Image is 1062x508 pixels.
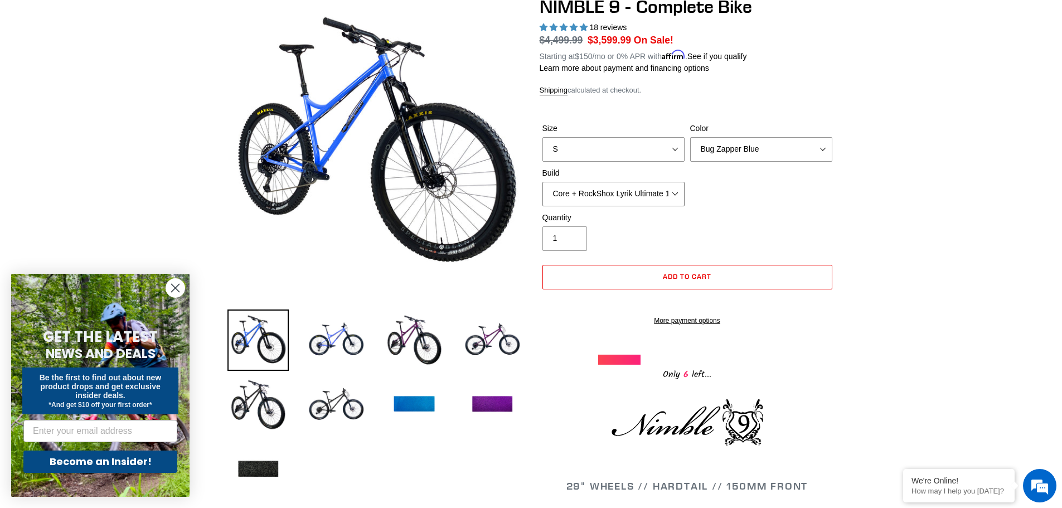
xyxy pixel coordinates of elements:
span: Add to cart [663,272,711,280]
img: Load image into Gallery viewer, NIMBLE 9 - Complete Bike [227,439,289,500]
span: NEWS AND DEALS [46,345,156,362]
a: More payment options [542,316,832,326]
span: We're online! [65,141,154,253]
span: 4.89 stars [540,23,590,32]
span: GET THE LATEST [43,327,158,347]
label: Size [542,123,685,134]
div: calculated at checkout. [540,85,835,96]
a: Learn more about payment and financing options [540,64,709,72]
a: See if you qualify - Learn more about Affirm Financing (opens in modal) [687,52,747,61]
button: Close dialog [166,278,185,298]
label: Quantity [542,212,685,224]
img: Load image into Gallery viewer, NIMBLE 9 - Complete Bike [227,309,289,371]
span: Be the first to find out about new product drops and get exclusive insider deals. [40,373,162,400]
img: Load image into Gallery viewer, NIMBLE 9 - Complete Bike [305,309,367,371]
div: Chat with us now [75,62,204,77]
img: Load image into Gallery viewer, NIMBLE 9 - Complete Bike [384,374,445,436]
img: Load image into Gallery viewer, NIMBLE 9 - Complete Bike [227,374,289,436]
span: 29" WHEELS // HARDTAIL // 150MM FRONT [566,480,808,492]
div: Navigation go back [12,61,29,78]
s: $4,499.99 [540,35,583,46]
span: On Sale! [634,33,673,47]
button: Add to cart [542,265,832,289]
span: 18 reviews [589,23,627,32]
p: How may I help you today? [911,487,1006,495]
span: $150 [575,52,592,61]
button: Become an Insider! [23,451,177,473]
div: Minimize live chat window [183,6,210,32]
label: Color [690,123,832,134]
img: d_696896380_company_1647369064580_696896380 [36,56,64,84]
span: 6 [680,367,692,381]
div: Only left... [598,365,777,382]
p: Starting at /mo or 0% APR with . [540,48,747,62]
span: $3,599.99 [588,35,631,46]
img: Load image into Gallery viewer, NIMBLE 9 - Complete Bike [305,374,367,436]
a: Shipping [540,86,568,95]
textarea: Type your message and hit 'Enter' [6,304,212,343]
label: Build [542,167,685,179]
img: Load image into Gallery viewer, NIMBLE 9 - Complete Bike [462,309,523,371]
span: Affirm [662,50,685,60]
img: Load image into Gallery viewer, NIMBLE 9 - Complete Bike [384,309,445,371]
input: Enter your email address [23,420,177,442]
span: *And get $10 off your first order* [49,401,152,409]
img: Load image into Gallery viewer, NIMBLE 9 - Complete Bike [462,374,523,436]
div: We're Online! [911,476,1006,485]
